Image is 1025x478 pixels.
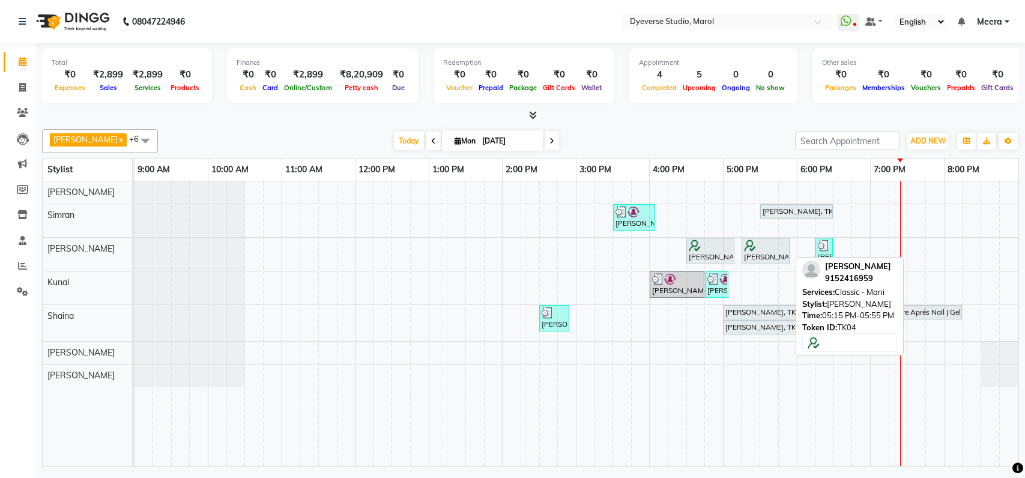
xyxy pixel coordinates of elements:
[859,68,908,82] div: ₹0
[651,273,703,296] div: [PERSON_NAME], TK02, 04:00 PM-04:45 PM, Mens Hair Cut By Creative Director
[944,83,978,92] span: Prepaids
[908,68,944,82] div: ₹0
[355,161,398,178] a: 12:00 PM
[208,161,252,178] a: 10:00 AM
[540,68,578,82] div: ₹0
[802,299,827,309] span: Stylist:
[237,58,409,68] div: Finance
[237,83,259,92] span: Cash
[168,83,202,92] span: Products
[443,58,605,68] div: Redemption
[578,68,605,82] div: ₹0
[908,83,944,92] span: Vouchers
[977,16,1002,28] span: Meera
[443,68,476,82] div: ₹0
[342,83,381,92] span: Petty cash
[859,83,908,92] span: Memberships
[132,83,164,92] span: Services
[825,273,891,285] div: 9152416959
[835,287,884,297] span: Classic - Mani
[680,68,719,82] div: 5
[476,68,506,82] div: ₹0
[47,370,115,381] span: [PERSON_NAME]
[639,83,680,92] span: Completed
[503,161,540,178] a: 2:00 PM
[978,83,1017,92] span: Gift Cards
[479,132,539,150] input: 2025-09-01
[576,161,614,178] a: 3:00 PM
[795,132,900,150] input: Search Appointment
[639,58,788,68] div: Appointment
[47,277,69,288] span: Kunal
[52,83,88,92] span: Expenses
[31,5,113,38] img: logo
[443,83,476,92] span: Voucher
[944,68,978,82] div: ₹0
[259,68,281,82] div: ₹0
[52,58,202,68] div: Total
[282,161,325,178] a: 11:00 AM
[135,161,173,178] a: 9:00 AM
[53,135,118,144] span: [PERSON_NAME]
[452,136,479,145] span: Mon
[506,83,540,92] span: Package
[128,68,168,82] div: ₹2,899
[910,136,946,145] span: ADD NEW
[540,83,578,92] span: Gift Cards
[237,68,259,82] div: ₹0
[724,307,961,318] div: [PERSON_NAME], TK01, 05:00 PM-08:15 PM, Signature Aprés Nail | Gel-X® Nail Extension
[822,83,859,92] span: Packages
[47,164,73,175] span: Stylist
[540,307,568,330] div: [PERSON_NAME], TK03, 02:30 PM-02:55 PM, Milk Shake Hair Wash # Long
[802,310,897,322] div: 05:15 PM-05:55 PM
[743,240,788,262] div: [PERSON_NAME], TK04, 05:15 PM-05:55 PM, Classic - Mani
[132,5,185,38] b: 08047224946
[753,68,788,82] div: 0
[429,161,467,178] a: 1:00 PM
[802,322,837,332] span: Token ID:
[797,161,835,178] a: 6:00 PM
[978,68,1017,82] div: ₹0
[47,187,115,198] span: [PERSON_NAME]
[802,261,820,279] img: profile
[476,83,506,92] span: Prepaid
[822,68,859,82] div: ₹0
[259,83,281,92] span: Card
[639,68,680,82] div: 4
[650,161,688,178] a: 4:00 PM
[281,68,335,82] div: ₹2,899
[802,322,897,334] div: TK04
[578,83,605,92] span: Wallet
[47,347,115,358] span: [PERSON_NAME]
[871,161,909,178] a: 7:00 PM
[724,161,761,178] a: 5:00 PM
[680,83,719,92] span: Upcoming
[825,261,891,271] span: [PERSON_NAME]
[706,273,727,296] div: [PERSON_NAME], TK02, 04:45 PM-05:05 PM, [PERSON_NAME] Trim
[719,68,753,82] div: 0
[945,161,982,178] a: 8:00 PM
[118,135,123,144] a: x
[168,68,202,82] div: ₹0
[97,83,120,92] span: Sales
[761,206,832,217] div: [PERSON_NAME], TK01, 05:30 PM-06:30 PM, Waxing - Rica FA+FL+UA+EB+UP+Front
[802,310,822,320] span: Time:
[506,68,540,82] div: ₹0
[88,68,128,82] div: ₹2,899
[388,68,409,82] div: ₹0
[389,83,408,92] span: Due
[907,133,949,150] button: ADD NEW
[394,132,424,150] span: Today
[47,210,74,220] span: Simran
[52,68,88,82] div: ₹0
[688,240,733,262] div: [PERSON_NAME], TK04, 04:30 PM-05:10 PM, Classic - Mani
[802,298,897,310] div: [PERSON_NAME]
[802,287,835,297] span: Services:
[335,68,388,82] div: ₹8,20,909
[822,58,1017,68] div: Other sales
[724,322,795,333] div: [PERSON_NAME], TK01, 05:00 PM-06:00 PM, Gel Polish- Hema Free
[614,206,654,229] div: [PERSON_NAME], TK02, 03:30 PM-04:05 PM, Classic - Pedi
[129,134,148,144] span: +6
[47,243,115,254] span: [PERSON_NAME]
[753,83,788,92] span: No show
